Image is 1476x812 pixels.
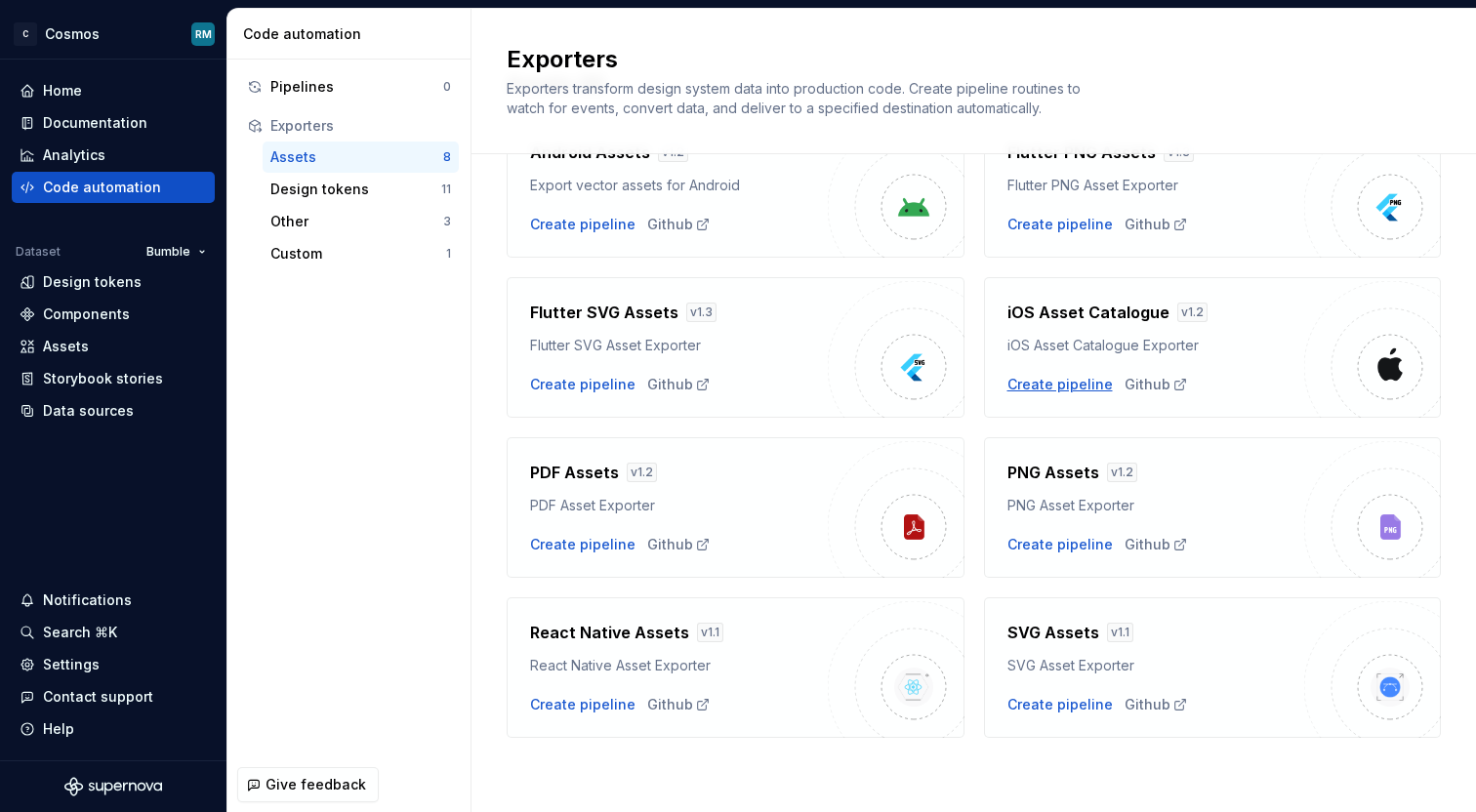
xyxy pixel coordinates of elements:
[530,375,635,394] button: Create pipeline
[1007,535,1113,554] button: Create pipeline
[243,24,463,44] div: Code automation
[270,147,443,167] div: Assets
[4,13,223,55] button: CCosmosRM
[443,214,451,229] div: 3
[43,623,117,642] div: Search ⌘K
[146,244,190,260] span: Bumble
[12,331,215,362] a: Assets
[43,178,161,197] div: Code automation
[12,681,215,712] button: Contact support
[530,695,635,714] button: Create pipeline
[12,107,215,139] a: Documentation
[1007,621,1099,644] h4: SVG Assets
[1125,375,1188,394] a: Github
[12,172,215,203] a: Code automation
[647,375,711,394] a: Github
[12,649,215,680] a: Settings
[1007,336,1305,355] div: iOS Asset Catalogue Exporter
[239,71,459,102] button: Pipelines0
[530,656,828,675] div: React Native Asset Exporter
[43,81,82,101] div: Home
[1107,463,1137,482] div: v 1.2
[1107,623,1133,642] div: v 1.1
[16,244,61,260] div: Dataset
[12,617,215,648] button: Search ⌘K
[43,113,147,133] div: Documentation
[1007,215,1113,234] button: Create pipeline
[14,22,37,46] div: C
[530,215,635,234] button: Create pipeline
[138,238,215,265] button: Bumble
[1007,375,1113,394] button: Create pipeline
[64,777,162,796] svg: Supernova Logo
[270,77,443,97] div: Pipelines
[43,590,132,610] div: Notifications
[1007,656,1305,675] div: SVG Asset Exporter
[195,26,212,42] div: RM
[266,775,366,794] span: Give feedback
[263,206,459,237] button: Other3
[12,299,215,330] a: Components
[530,301,678,324] h4: Flutter SVG Assets
[446,246,451,262] div: 1
[507,44,1417,75] h2: Exporters
[530,535,635,554] button: Create pipeline
[12,395,215,426] a: Data sources
[1125,535,1188,554] a: Github
[237,767,379,802] button: Give feedback
[43,304,130,324] div: Components
[1007,695,1113,714] button: Create pipeline
[627,463,657,482] div: v 1.2
[12,140,215,171] a: Analytics
[43,369,163,388] div: Storybook stories
[1007,301,1169,324] h4: iOS Asset Catalogue
[647,535,711,554] div: Github
[263,238,459,269] button: Custom1
[12,713,215,745] button: Help
[530,496,828,515] div: PDF Asset Exporter
[263,174,459,205] button: Design tokens11
[530,621,689,644] h4: React Native Assets
[443,149,451,165] div: 8
[1177,303,1208,322] div: v 1.2
[697,623,723,642] div: v 1.1
[43,272,142,292] div: Design tokens
[270,244,446,264] div: Custom
[1125,695,1188,714] a: Github
[43,687,153,707] div: Contact support
[530,461,619,484] h4: PDF Assets
[43,337,89,356] div: Assets
[530,336,828,355] div: Flutter SVG Asset Exporter
[12,585,215,616] button: Notifications
[45,24,100,44] div: Cosmos
[507,80,1085,116] span: Exporters transform design system data into production code. Create pipeline routines to watch fo...
[441,182,451,197] div: 11
[647,695,711,714] a: Github
[43,145,105,165] div: Analytics
[43,719,74,739] div: Help
[12,363,215,394] a: Storybook stories
[443,79,451,95] div: 0
[270,180,441,199] div: Design tokens
[1125,215,1188,234] a: Github
[263,142,459,173] button: Assets8
[686,303,717,322] div: v 1.3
